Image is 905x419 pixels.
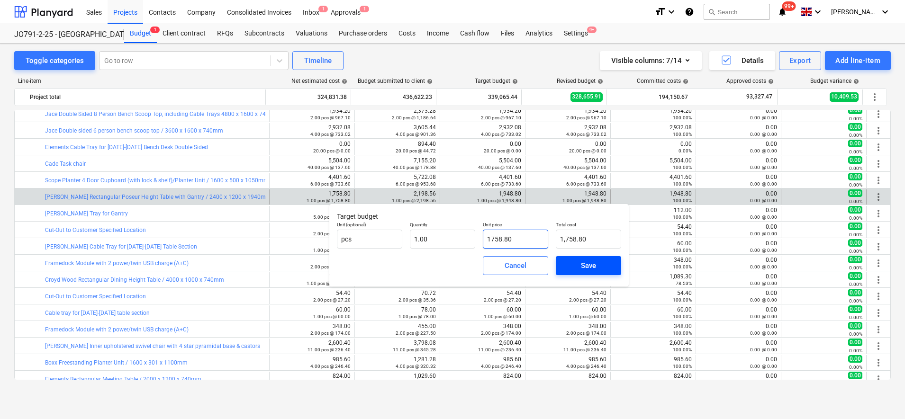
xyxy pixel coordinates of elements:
[393,339,436,353] div: 3,798.08
[483,222,548,230] p: Unit price
[478,339,521,353] div: 2,600.40
[484,297,521,303] small: 2.00 pcs @ 27.20
[304,54,332,67] div: Timeline
[708,8,715,16] span: search
[766,79,774,84] span: help
[310,330,351,336] small: 2.00 pcs @ 174.00
[673,181,692,187] small: 100.00%
[587,27,597,33] span: 9+
[704,4,770,20] button: Search
[310,107,351,121] div: 1,934.20
[726,78,774,84] div: Approved costs
[313,231,351,236] small: 2.00 pcs @ 27.20
[848,322,862,330] span: 0.00
[124,24,157,43] a: Budget1
[615,207,692,220] div: 112.00
[825,51,891,70] button: Add line-item
[45,293,146,300] a: Cut-Out to Customer Specified Location
[290,24,333,43] a: Valuations
[358,78,433,84] div: Budget submitted to client
[313,297,351,303] small: 2.00 pcs @ 27.20
[700,240,777,253] div: 0.00
[673,231,692,236] small: 100.00%
[581,259,596,272] div: Save
[673,214,692,220] small: 100.00%
[313,223,351,237] div: 54.40
[563,157,606,170] div: 5,504.00
[308,157,351,170] div: 5,504.00
[483,256,548,275] button: Cancel
[873,291,884,302] span: More actions
[475,78,518,84] div: Target budget
[481,181,521,187] small: 6.00 pcs @ 733.60
[398,297,436,303] small: 2.00 pcs @ 35.36
[615,157,692,170] div: 5,504.00
[481,115,521,120] small: 2.00 pcs @ 967.10
[873,241,884,252] span: More actions
[484,290,521,303] div: 54.40
[849,232,862,237] small: 0.00%
[396,323,436,336] div: 455.00
[393,157,436,170] div: 7,155.20
[398,314,436,319] small: 1.00 pcs @ 78.00
[611,54,690,67] div: Visible columns : 7/14
[484,141,521,154] div: 0.00
[615,124,692,137] div: 2,932.08
[848,239,862,247] span: 0.00
[421,24,454,43] div: Income
[615,323,692,336] div: 348.00
[45,127,223,134] a: Jace Double sided 6 person bench scoop top / 3600 x 1600 x 740mm
[393,24,421,43] div: Costs
[45,243,197,250] a: [PERSON_NAME] Cable Tray for [DATE]-[DATE] Table Section
[810,78,859,84] div: Budget variance
[750,248,777,253] small: 0.00 @ 0.00
[673,198,692,203] small: 100.00%
[310,174,351,187] div: 4,401.60
[556,222,621,230] p: Total cost
[750,314,777,319] small: 0.00 @ 0.00
[570,92,603,101] span: 328,655.91
[812,6,824,18] i: keyboard_arrow_down
[566,124,606,137] div: 2,932.08
[673,132,692,137] small: 100.00%
[750,198,777,203] small: 0.00 @ 0.00
[392,190,436,204] div: 2,198.56
[45,227,146,233] a: Cut-Out to Customer Specified Location
[308,339,351,353] div: 2,600.40
[313,207,351,220] div: 112.00
[308,347,351,352] small: 11.00 pcs @ 236.40
[750,281,777,286] small: 0.00 @ 0.00
[596,79,603,84] span: help
[700,141,777,154] div: 0.00
[454,24,495,43] div: Cash flow
[673,297,692,303] small: 100.00%
[396,174,436,187] div: 5,722.08
[700,273,777,286] div: 0.00
[124,24,157,43] div: Budget
[562,198,606,203] small: 1.00 pcs @ 1,948.80
[520,24,558,43] a: Analytics
[313,306,351,320] div: 60.00
[873,274,884,285] span: More actions
[157,24,211,43] div: Client contract
[849,182,862,187] small: 0.00%
[481,107,521,121] div: 1,934.20
[830,92,859,101] span: 10,409.53
[45,376,201,383] a: Elements Rectangular Meeting Table / 2000 x 1200 x 740mm
[481,330,521,336] small: 2.00 pcs @ 174.00
[745,93,773,101] span: 93,327.47
[848,256,862,263] span: 0.00
[709,51,775,70] button: Details
[360,6,369,12] span: 1
[615,257,692,270] div: 348.00
[676,281,692,286] small: 78.53%
[291,78,347,84] div: Net estimated cost
[292,51,344,70] button: Timeline
[700,323,777,336] div: 0.00
[750,330,777,336] small: 0.00 @ 0.00
[873,191,884,203] span: More actions
[481,132,521,137] small: 4.00 pcs @ 733.02
[849,249,862,254] small: 0.00%
[849,133,862,138] small: 0.00%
